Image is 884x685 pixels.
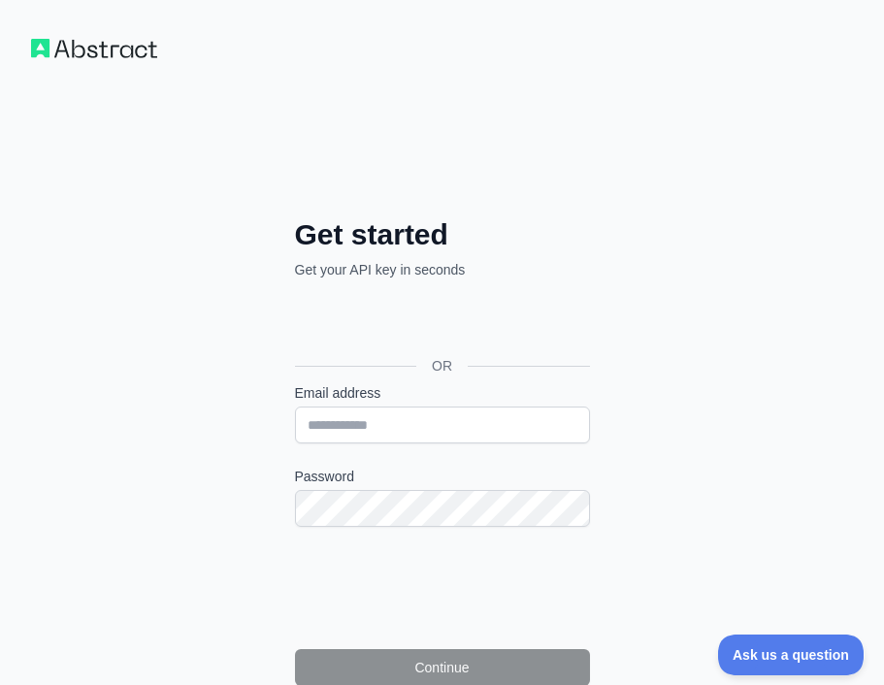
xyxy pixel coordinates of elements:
[285,301,596,343] iframe: Sign in with Google Button
[295,550,590,626] iframe: reCAPTCHA
[295,217,590,252] h2: Get started
[31,39,157,58] img: Workflow
[718,635,865,675] iframe: Toggle Customer Support
[295,467,590,486] label: Password
[295,260,590,279] p: Get your API key in seconds
[295,383,590,403] label: Email address
[416,356,468,375] span: OR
